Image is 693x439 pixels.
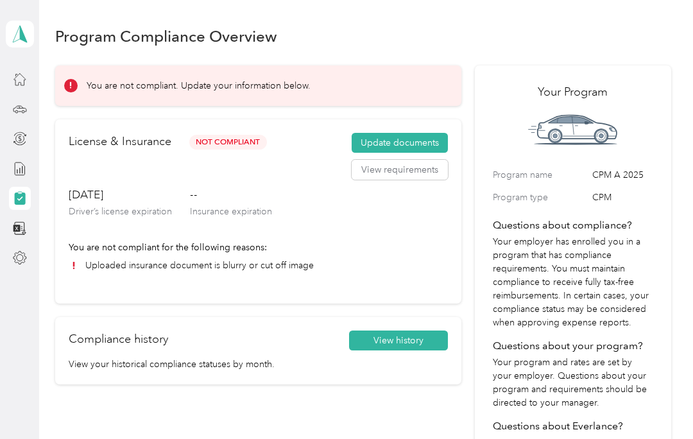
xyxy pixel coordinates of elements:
p: You are not compliant. Update your information below. [87,79,311,92]
label: Program type [493,191,588,204]
h2: Compliance history [69,331,168,348]
h4: Questions about Everlance? [493,418,653,434]
h3: -- [190,187,272,203]
p: Insurance expiration [190,205,272,218]
button: View requirements [352,160,448,180]
p: View your historical compliance statuses by month. [69,357,448,371]
button: View history [349,331,448,351]
h2: License & Insurance [69,133,171,150]
p: Driver’s license expiration [69,205,172,218]
h4: Questions about compliance? [493,218,653,233]
span: CPM A 2025 [592,168,653,182]
p: Your program and rates are set by your employer. Questions about your program and requirements sh... [493,356,653,409]
li: Uploaded insurance document is blurry or cut off image [69,259,448,272]
h4: Questions about your program? [493,338,653,354]
button: Update documents [352,133,448,153]
h2: Your Program [493,83,653,101]
span: Not Compliant [189,135,267,150]
label: Program name [493,168,588,182]
span: CPM [592,191,653,204]
p: You are not compliant for the following reasons: [69,241,448,254]
h3: [DATE] [69,187,172,203]
h1: Program Compliance Overview [55,30,277,43]
iframe: Everlance-gr Chat Button Frame [621,367,693,439]
p: Your employer has enrolled you in a program that has compliance requirements. You must maintain c... [493,235,653,329]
